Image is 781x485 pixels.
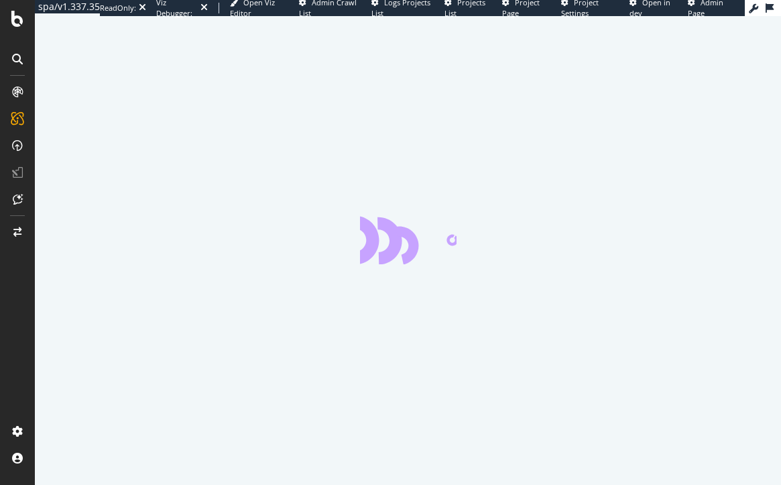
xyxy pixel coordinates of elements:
div: animation [360,216,457,264]
div: ReadOnly: [100,3,136,13]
